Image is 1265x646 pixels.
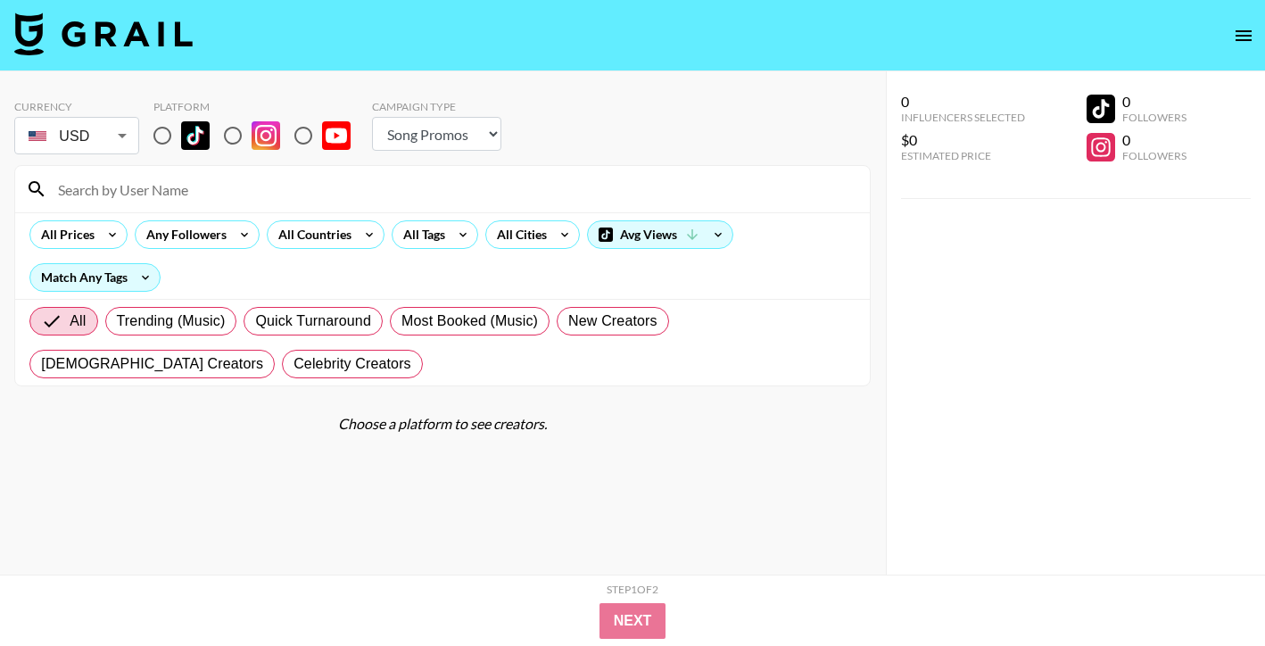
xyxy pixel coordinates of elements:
div: 0 [901,93,1025,111]
div: Followers [1122,111,1186,124]
div: All Countries [268,221,355,248]
span: Trending (Music) [117,311,226,332]
div: $0 [901,131,1025,149]
div: Followers [1122,149,1186,162]
div: All Tags [393,221,449,248]
span: Most Booked (Music) [401,311,538,332]
img: YouTube [322,121,351,150]
div: 0 [1122,131,1186,149]
div: Influencers Selected [901,111,1025,124]
div: Choose a platform to see creators. [14,415,871,433]
span: New Creators [568,311,657,332]
img: Instagram [252,121,280,150]
div: USD [18,120,136,152]
span: All [70,311,86,332]
div: 0 [1122,93,1186,111]
img: Grail Talent [14,12,193,55]
div: Platform [153,100,365,113]
div: Campaign Type [372,100,501,113]
input: Search by User Name [47,175,859,203]
div: All Cities [486,221,550,248]
div: Estimated Price [901,149,1025,162]
span: Celebrity Creators [294,353,411,375]
span: [DEMOGRAPHIC_DATA] Creators [41,353,263,375]
button: open drawer [1226,18,1261,54]
div: Step 1 of 2 [607,583,658,596]
span: Quick Turnaround [255,311,371,332]
button: Next [599,603,666,639]
img: TikTok [181,121,210,150]
div: All Prices [30,221,98,248]
div: Currency [14,100,139,113]
div: Match Any Tags [30,264,160,291]
div: Any Followers [136,221,230,248]
div: Avg Views [588,221,732,248]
